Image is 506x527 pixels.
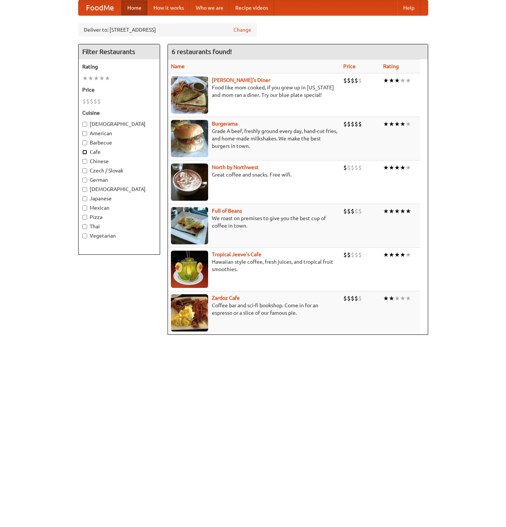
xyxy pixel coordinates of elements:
[389,164,394,172] li: ★
[405,207,411,215] li: ★
[358,76,362,85] li: $
[400,251,405,259] li: ★
[383,120,389,128] li: ★
[400,76,405,85] li: ★
[99,74,105,82] li: ★
[82,86,156,93] h5: Price
[82,159,87,164] input: Chinese
[82,148,156,156] label: Cafe
[82,97,86,105] li: $
[82,131,87,136] input: American
[190,0,229,15] a: Who we are
[105,74,110,82] li: ★
[394,164,400,172] li: ★
[171,258,337,273] p: Hawaiian style coffee, fresh juices, and tropical fruit smoothies.
[343,120,347,128] li: $
[405,294,411,302] li: ★
[354,207,358,215] li: $
[394,120,400,128] li: ★
[354,76,358,85] li: $
[79,44,160,59] h4: Filter Restaurants
[389,207,394,215] li: ★
[78,23,257,36] div: Deliver to: [STREET_ADDRESS]
[351,120,354,128] li: $
[121,0,147,15] a: Home
[82,122,87,127] input: [DEMOGRAPHIC_DATA]
[212,295,240,301] a: Zardoz Cafe
[351,251,354,259] li: $
[82,196,87,201] input: Japanese
[82,185,156,193] label: [DEMOGRAPHIC_DATA]
[383,294,389,302] li: ★
[82,74,88,82] li: ★
[212,77,270,83] a: [PERSON_NAME]'s Diner
[79,0,121,15] a: FoodMe
[389,76,394,85] li: ★
[394,76,400,85] li: ★
[171,294,208,331] img: zardoz.jpg
[343,294,347,302] li: $
[212,251,261,257] a: Tropical Jeeve's Cafe
[394,251,400,259] li: ★
[82,224,87,229] input: Thai
[358,164,362,172] li: $
[343,251,347,259] li: $
[82,232,156,239] label: Vegetarian
[347,207,351,215] li: $
[82,120,156,128] label: [DEMOGRAPHIC_DATA]
[394,294,400,302] li: ★
[82,168,87,173] input: Czech / Slovak
[358,251,362,259] li: $
[171,63,185,69] a: Name
[347,76,351,85] li: $
[383,207,389,215] li: ★
[171,207,208,244] img: beans.jpg
[82,176,156,184] label: German
[343,63,356,69] a: Price
[82,130,156,137] label: American
[354,120,358,128] li: $
[397,0,420,15] a: Help
[351,76,354,85] li: $
[394,207,400,215] li: ★
[383,63,399,69] a: Rating
[93,74,99,82] li: ★
[358,294,362,302] li: $
[354,251,358,259] li: $
[82,150,87,155] input: Cafe
[343,207,347,215] li: $
[351,164,354,172] li: $
[383,76,389,85] li: ★
[383,164,389,172] li: ★
[400,207,405,215] li: ★
[212,208,242,214] a: Full of Beans
[358,120,362,128] li: $
[82,234,87,238] input: Vegetarian
[82,140,87,145] input: Barbecue
[93,97,97,105] li: $
[171,127,337,150] p: Grade A beef, freshly ground every day, hand-cut fries, and home-made milkshakes. We make the bes...
[400,120,405,128] li: ★
[389,294,394,302] li: ★
[354,164,358,172] li: $
[212,121,238,127] a: Burgerama
[347,294,351,302] li: $
[347,164,351,172] li: $
[97,97,101,105] li: $
[86,97,90,105] li: $
[82,167,156,174] label: Czech / Slovak
[82,139,156,146] label: Barbecue
[405,251,411,259] li: ★
[343,164,347,172] li: $
[82,178,87,182] input: German
[82,215,87,220] input: Pizza
[351,294,354,302] li: $
[400,164,405,172] li: ★
[82,158,156,165] label: Chinese
[171,120,208,157] img: burgerama.jpg
[347,120,351,128] li: $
